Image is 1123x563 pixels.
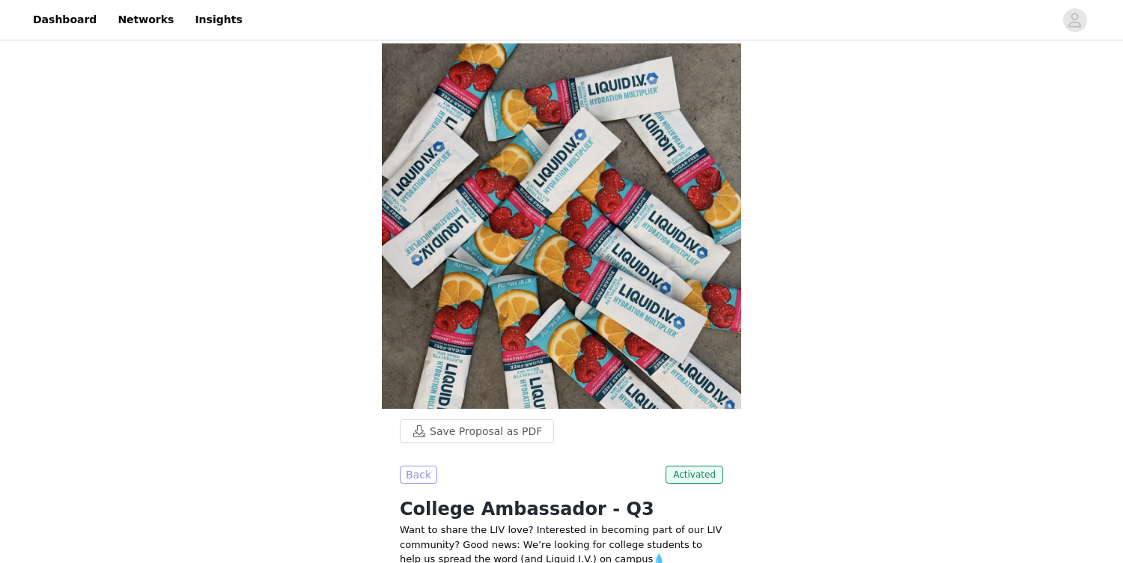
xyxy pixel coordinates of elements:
[186,3,251,37] a: Insights
[666,466,723,484] span: Activated
[400,466,437,484] button: Back
[1068,8,1082,32] div: avatar
[109,3,183,37] a: Networks
[382,43,741,409] img: campaign image
[400,419,554,443] button: Save Proposal as PDF
[400,496,723,523] h1: College Ambassador - Q3
[24,3,106,37] a: Dashboard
